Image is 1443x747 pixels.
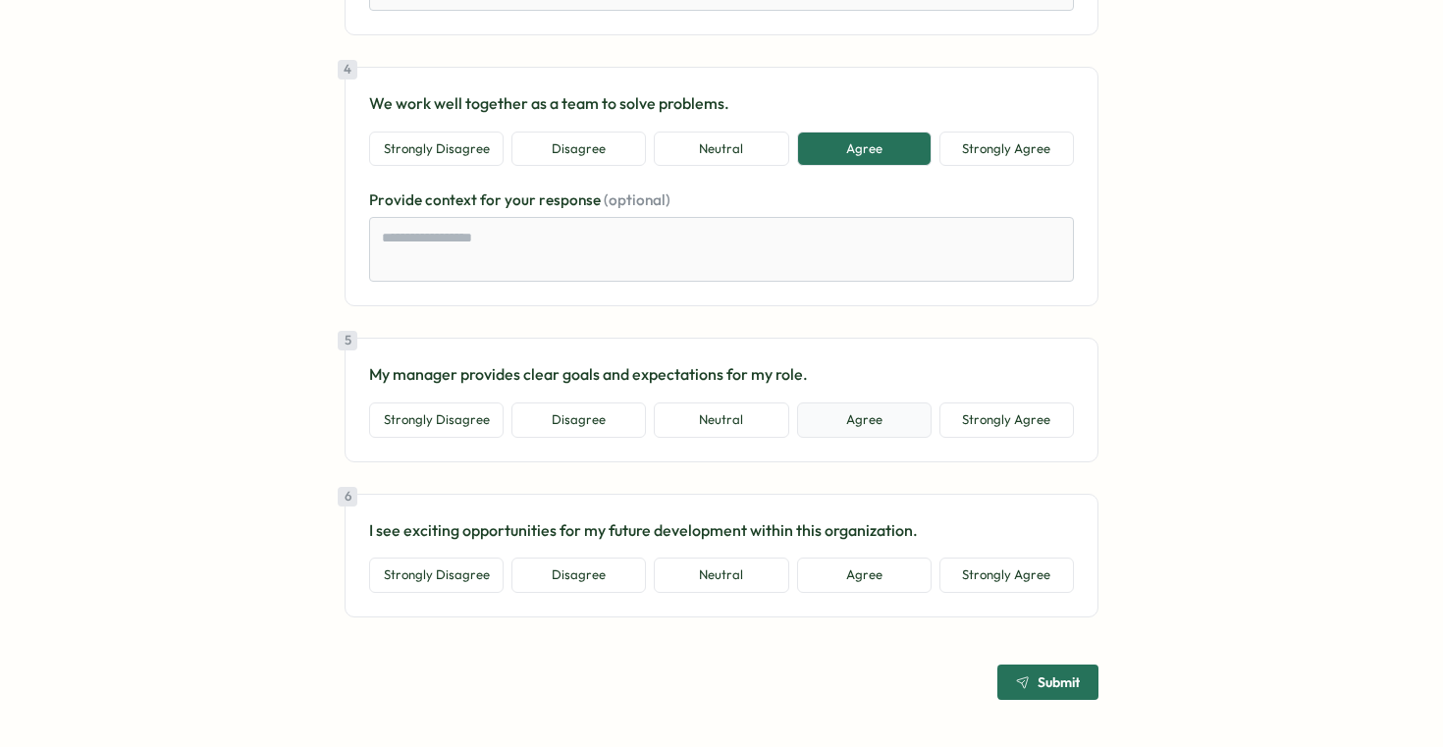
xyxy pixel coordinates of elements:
button: Strongly Agree [939,132,1074,167]
button: Disagree [511,558,646,593]
span: Provide [369,190,425,209]
button: Neutral [654,132,788,167]
div: 6 [338,487,357,507]
span: Submit [1038,675,1080,689]
button: Neutral [654,402,788,438]
button: Neutral [654,558,788,593]
button: Strongly Agree [939,402,1074,438]
div: 4 [338,60,357,80]
span: (optional) [604,190,670,209]
button: Disagree [511,132,646,167]
button: Strongly Disagree [369,402,504,438]
span: for [480,190,505,209]
button: Agree [797,558,932,593]
span: your [505,190,539,209]
button: Agree [797,132,932,167]
p: My manager provides clear goals and expectations for my role. [369,362,1074,387]
button: Submit [997,665,1098,700]
div: 5 [338,331,357,350]
span: response [539,190,604,209]
p: I see exciting opportunities for my future development within this organization. [369,518,1074,543]
button: Strongly Disagree [369,558,504,593]
span: context [425,190,480,209]
button: Agree [797,402,932,438]
button: Disagree [511,402,646,438]
p: We work well together as a team to solve problems. [369,91,1074,116]
button: Strongly Disagree [369,132,504,167]
button: Strongly Agree [939,558,1074,593]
